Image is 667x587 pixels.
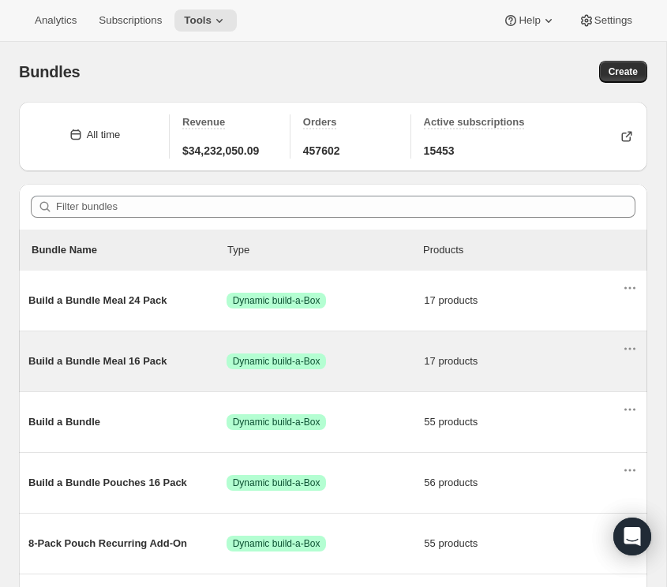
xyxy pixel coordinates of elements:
[19,63,81,80] span: Bundles
[87,127,121,143] div: All time
[619,338,641,360] button: Actions for Build a Bundle Meal 16 Pack
[233,355,320,368] span: Dynamic build-a-Box
[28,414,227,430] span: Build a Bundle
[493,9,565,32] button: Help
[619,277,641,299] button: Actions for Build a Bundle Meal 24 Pack
[182,116,225,128] span: Revenue
[569,9,642,32] button: Settings
[32,242,227,258] p: Bundle Name
[89,9,171,32] button: Subscriptions
[424,293,622,308] span: 17 products
[233,477,320,489] span: Dynamic build-a-Box
[424,475,622,491] span: 56 products
[28,293,227,308] span: Build a Bundle Meal 24 Pack
[28,353,227,369] span: Build a Bundle Meal 16 Pack
[28,536,227,551] span: 8-Pack Pouch Recurring Add-On
[35,14,77,27] span: Analytics
[174,9,237,32] button: Tools
[182,143,259,159] span: $34,232,050.09
[424,353,622,369] span: 17 products
[519,14,540,27] span: Help
[184,14,212,27] span: Tools
[423,242,619,258] div: Products
[303,116,337,128] span: Orders
[303,143,340,159] span: 457602
[233,537,320,550] span: Dynamic build-a-Box
[424,116,525,128] span: Active subscriptions
[233,416,320,428] span: Dynamic build-a-Box
[28,475,227,491] span: Build a Bundle Pouches 16 Pack
[619,459,641,481] button: Actions for Build a Bundle Pouches 16 Pack
[424,143,455,159] span: 15453
[594,14,632,27] span: Settings
[56,196,635,218] input: Filter bundles
[25,9,86,32] button: Analytics
[227,242,423,258] div: Type
[233,294,320,307] span: Dynamic build-a-Box
[613,518,651,555] div: Open Intercom Messenger
[599,61,647,83] button: Create
[424,414,622,430] span: 55 products
[619,398,641,421] button: Actions for Build a Bundle
[99,14,162,27] span: Subscriptions
[424,536,622,551] span: 55 products
[609,65,638,78] span: Create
